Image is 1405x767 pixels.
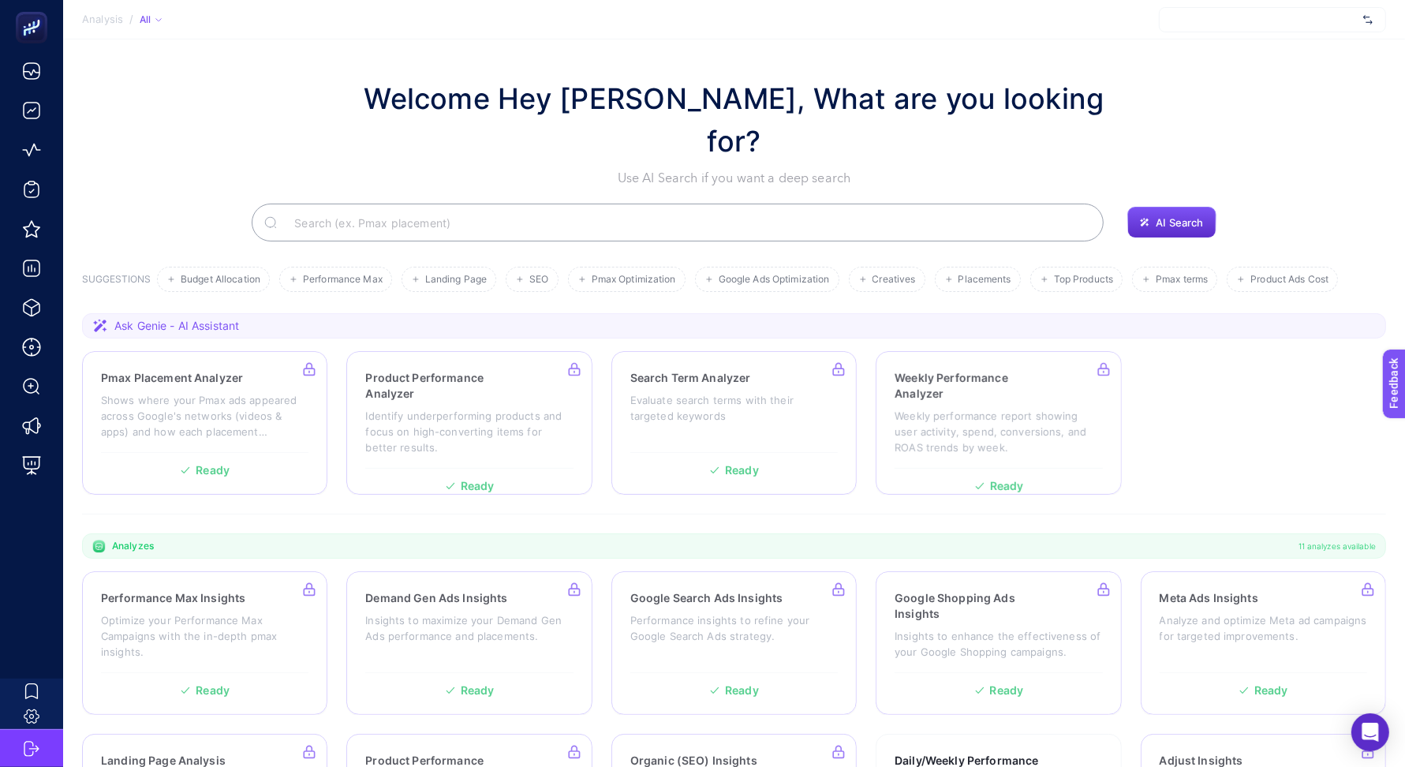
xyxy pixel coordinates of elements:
div: All [140,13,162,26]
span: AI Search [1156,216,1203,229]
span: Landing Page [425,274,487,286]
span: Top Products [1054,274,1113,286]
button: AI Search [1127,207,1216,238]
a: Meta Ads InsightsAnalyze and optimize Meta ad campaigns for targeted improvements.Ready [1141,571,1386,715]
span: SEO [529,274,548,286]
span: Creatives [873,274,916,286]
input: Search [282,200,1091,245]
h3: SUGGESTIONS [82,273,151,292]
span: Pmax terms [1156,274,1208,286]
span: Performance Max [303,274,383,286]
a: Performance Max InsightsOptimize your Performance Max Campaigns with the in-depth pmax insights.R... [82,571,327,715]
a: Pmax Placement AnalyzerShows where your Pmax ads appeared across Google's networks (videos & apps... [82,351,327,495]
span: Pmax Optimization [592,274,676,286]
div: Open Intercom Messenger [1351,713,1389,751]
span: Google Ads Optimization [719,274,830,286]
img: svg%3e [1363,12,1373,28]
span: 11 analyzes available [1299,540,1376,552]
a: Search Term AnalyzerEvaluate search terms with their targeted keywordsReady [611,351,857,495]
a: Product Performance AnalyzerIdentify underperforming products and focus on high-converting items ... [346,351,592,495]
a: Google Shopping Ads InsightsInsights to enhance the effectiveness of your Google Shopping campaig... [876,571,1121,715]
span: Budget Allocation [181,274,260,286]
span: Placements [958,274,1011,286]
span: Analyzes [112,540,154,552]
span: Feedback [9,5,60,17]
span: Ask Genie - AI Assistant [114,318,239,334]
p: Use AI Search if you want a deep search [348,169,1121,188]
span: Analysis [82,13,123,26]
h1: Welcome Hey [PERSON_NAME], What are you looking for? [348,77,1121,163]
span: Product Ads Cost [1250,274,1328,286]
a: Weekly Performance AnalyzerWeekly performance report showing user activity, spend, conversions, a... [876,351,1121,495]
span: / [129,13,133,25]
a: Google Search Ads InsightsPerformance insights to refine your Google Search Ads strategy.Ready [611,571,857,715]
a: Demand Gen Ads InsightsInsights to maximize your Demand Gen Ads performance and placements.Ready [346,571,592,715]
